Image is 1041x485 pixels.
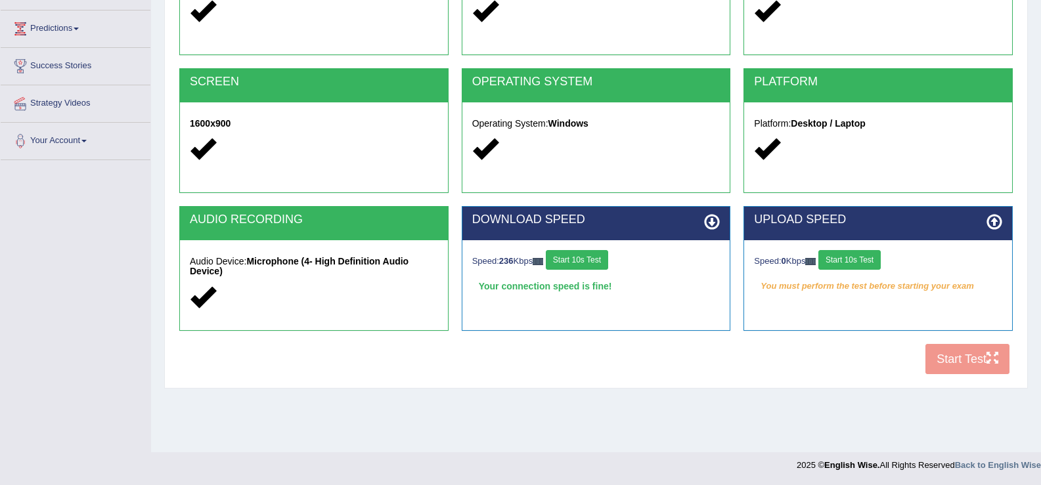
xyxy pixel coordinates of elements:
[548,118,588,129] strong: Windows
[797,452,1041,471] div: 2025 © All Rights Reserved
[499,256,514,266] strong: 236
[472,250,720,273] div: Speed: Kbps
[824,460,879,470] strong: English Wise.
[190,257,438,277] h5: Audio Device:
[546,250,608,270] button: Start 10s Test
[805,258,816,265] img: ajax-loader-fb-connection.gif
[190,75,438,89] h2: SCREEN
[754,119,1002,129] h5: Platform:
[782,256,786,266] strong: 0
[818,250,881,270] button: Start 10s Test
[190,213,438,226] h2: AUDIO RECORDING
[1,11,150,43] a: Predictions
[190,118,231,129] strong: 1600x900
[754,213,1002,226] h2: UPLOAD SPEED
[955,460,1041,470] a: Back to English Wise
[1,85,150,118] a: Strategy Videos
[1,123,150,156] a: Your Account
[472,75,720,89] h2: OPERATING SYSTEM
[1,48,150,81] a: Success Stories
[791,118,866,129] strong: Desktop / Laptop
[190,256,409,276] strong: Microphone (4- High Definition Audio Device)
[754,250,1002,273] div: Speed: Kbps
[472,276,720,296] div: Your connection speed is fine!
[754,75,1002,89] h2: PLATFORM
[472,119,720,129] h5: Operating System:
[472,213,720,226] h2: DOWNLOAD SPEED
[533,258,543,265] img: ajax-loader-fb-connection.gif
[754,276,1002,296] em: You must perform the test before starting your exam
